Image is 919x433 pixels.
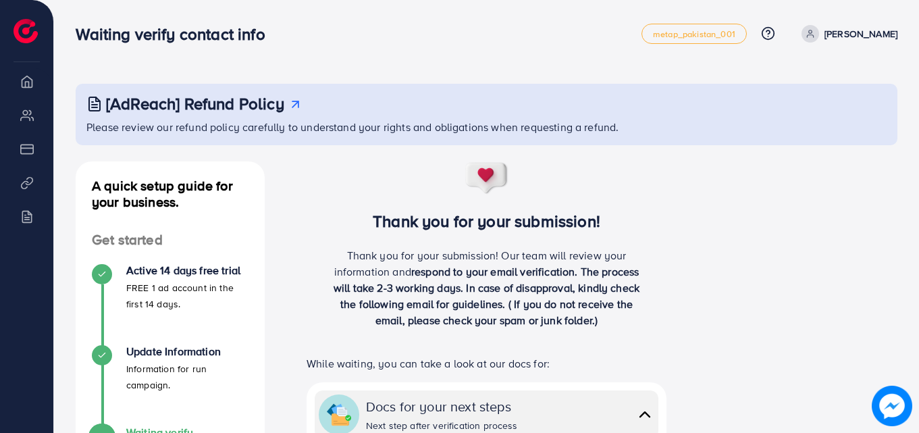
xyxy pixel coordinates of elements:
div: Docs for your next steps [366,397,518,416]
h3: Thank you for your submission! [286,211,687,231]
p: Please review our refund policy carefully to understand your rights and obligations when requesti... [86,119,889,135]
span: respond to your email verification. The process will take 2-3 working days. In case of disapprova... [334,264,639,328]
li: Active 14 days free trial [76,264,265,345]
img: logo [14,19,38,43]
img: collapse [327,403,351,427]
img: success [465,161,509,195]
a: metap_pakistan_001 [641,24,747,44]
img: image [872,386,912,426]
a: [PERSON_NAME] [796,25,897,43]
span: metap_pakistan_001 [653,30,735,39]
p: While waiting, you can take a look at our docs for: [307,355,666,372]
div: Next step after verification process [366,419,518,432]
p: Thank you for your submission! Our team will review your information and [327,247,647,328]
p: Information for run campaign. [126,361,248,393]
h4: Update Information [126,345,248,358]
li: Update Information [76,345,265,426]
h3: [AdReach] Refund Policy [106,94,284,113]
h4: Active 14 days free trial [126,264,248,277]
h3: Waiting verify contact info [76,24,275,44]
h4: Get started [76,232,265,249]
h4: A quick setup guide for your business. [76,178,265,210]
img: collapse [635,405,654,424]
p: [PERSON_NAME] [824,26,897,42]
p: FREE 1 ad account in the first 14 days. [126,280,248,312]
